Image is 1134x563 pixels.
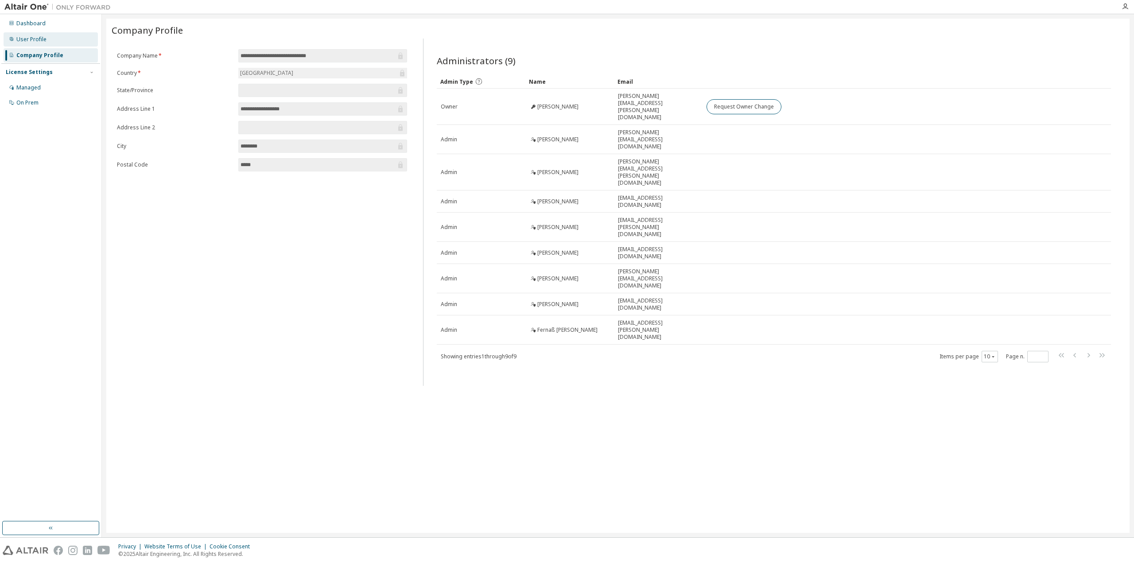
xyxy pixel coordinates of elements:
div: Email [617,74,699,89]
div: [GEOGRAPHIC_DATA] [238,68,407,78]
img: linkedin.svg [83,546,92,555]
img: facebook.svg [54,546,63,555]
p: © 2025 Altair Engineering, Inc. All Rights Reserved. [118,550,255,558]
span: Admin [441,169,457,176]
span: [EMAIL_ADDRESS][DOMAIN_NAME] [618,297,699,311]
img: instagram.svg [68,546,78,555]
span: [PERSON_NAME] [537,136,579,143]
label: Address Line 1 [117,105,233,113]
div: Privacy [118,543,144,550]
div: Managed [16,84,41,91]
div: Name [529,74,610,89]
img: youtube.svg [97,546,110,555]
span: Admin [441,326,457,334]
span: Items per page [940,351,998,362]
div: On Prem [16,99,39,106]
span: [PERSON_NAME] [537,224,579,231]
span: Admin [441,301,457,308]
img: Altair One [4,3,115,12]
label: City [117,143,233,150]
span: [PERSON_NAME] [537,169,579,176]
span: Fernaß [PERSON_NAME] [537,326,598,334]
span: Admin [441,275,457,282]
label: Postal Code [117,161,233,168]
div: Cookie Consent [210,543,255,550]
button: 10 [984,353,996,360]
span: Owner [441,103,458,110]
span: [EMAIL_ADDRESS][PERSON_NAME][DOMAIN_NAME] [618,217,699,238]
span: [PERSON_NAME] [537,198,579,205]
div: [GEOGRAPHIC_DATA] [239,68,295,78]
span: Admin Type [440,78,473,85]
span: [PERSON_NAME][EMAIL_ADDRESS][DOMAIN_NAME] [618,268,699,289]
span: [PERSON_NAME] [537,249,579,256]
button: Request Owner Change [707,99,781,114]
span: [PERSON_NAME] [537,301,579,308]
span: Company Profile [112,24,183,36]
div: License Settings [6,69,53,76]
label: State/Province [117,87,233,94]
span: [EMAIL_ADDRESS][DOMAIN_NAME] [618,194,699,209]
span: Admin [441,249,457,256]
span: [PERSON_NAME][EMAIL_ADDRESS][PERSON_NAME][DOMAIN_NAME] [618,93,699,121]
span: Admin [441,136,457,143]
span: [PERSON_NAME] [537,103,579,110]
span: [EMAIL_ADDRESS][DOMAIN_NAME] [618,246,699,260]
span: Page n. [1006,351,1049,362]
div: Company Profile [16,52,63,59]
div: User Profile [16,36,47,43]
label: Country [117,70,233,77]
label: Address Line 2 [117,124,233,131]
div: Dashboard [16,20,46,27]
span: [PERSON_NAME] [537,275,579,282]
img: altair_logo.svg [3,546,48,555]
span: Showing entries 1 through 9 of 9 [441,353,517,360]
span: Admin [441,198,457,205]
span: [PERSON_NAME][EMAIL_ADDRESS][DOMAIN_NAME] [618,129,699,150]
label: Company Name [117,52,233,59]
div: Website Terms of Use [144,543,210,550]
span: Administrators (9) [437,54,516,67]
span: [PERSON_NAME][EMAIL_ADDRESS][PERSON_NAME][DOMAIN_NAME] [618,158,699,186]
span: [EMAIL_ADDRESS][PERSON_NAME][DOMAIN_NAME] [618,319,699,341]
span: Admin [441,224,457,231]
